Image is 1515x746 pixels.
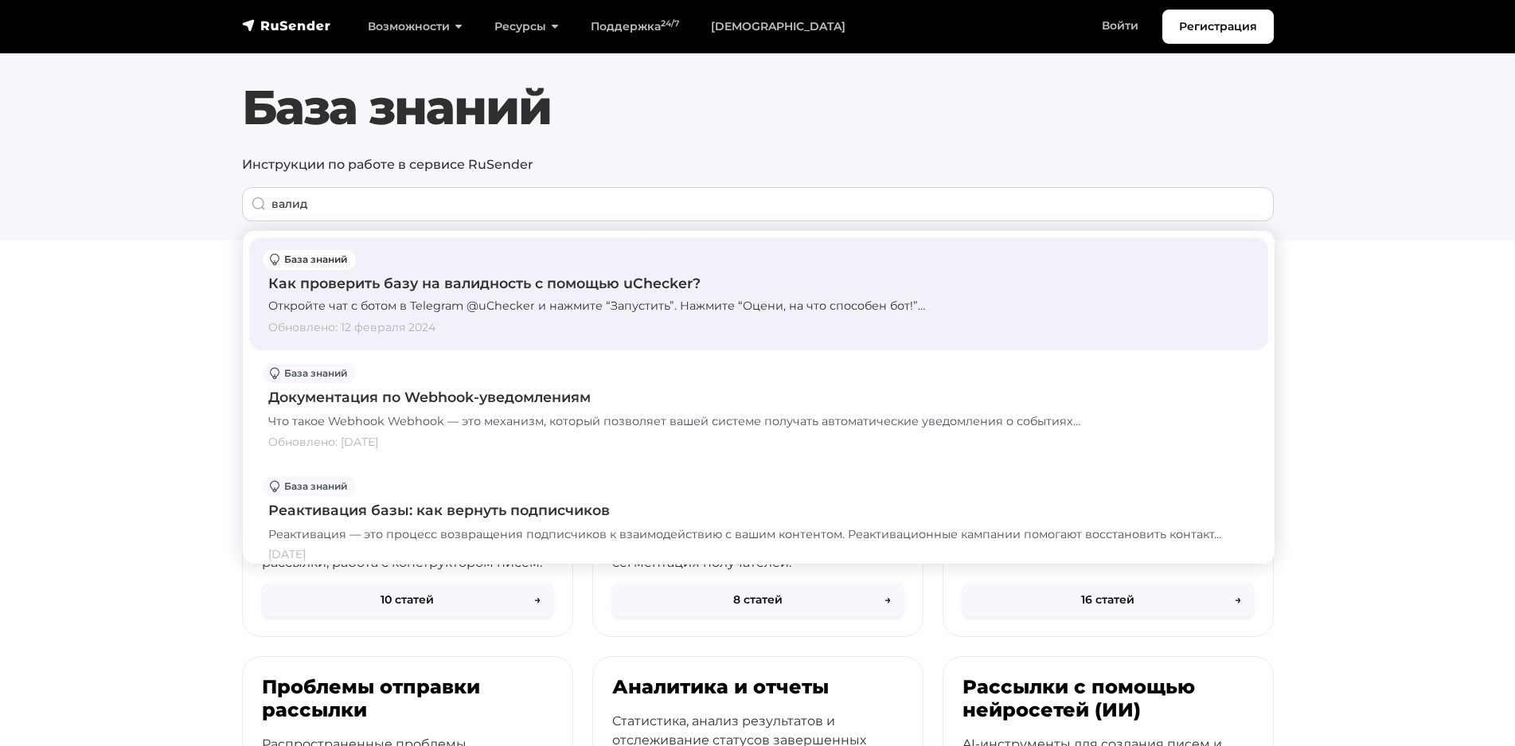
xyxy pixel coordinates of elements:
div: Что такое Webhook Webhook — это механизм, который позволяет вашей системе получать автоматические... [268,413,1249,431]
img: Поиск [252,197,266,211]
span: → [534,592,541,608]
a: Регистрация [1162,10,1274,44]
h1: База знаний [242,79,1274,136]
a: Войти [1086,10,1154,42]
input: When autocomplete results are available use up and down arrows to review and enter to go to the d... [242,187,1274,221]
div: Реактивация базы: как вернуть подписчиков [268,500,1249,521]
h3: Рассылки с помощью нейросетей (ИИ) [962,676,1254,722]
a: Возможности [352,10,478,43]
div: Как проверить базу на валидность с помощью uChecker? [268,273,1249,294]
a: Ресурсы [478,10,575,43]
a: [DEMOGRAPHIC_DATA] [695,10,861,43]
span: → [1235,592,1241,608]
img: RuSender [242,18,331,33]
div: Обновлено: 12 февраля 2024 [268,319,1249,336]
button: 10 статей→ [262,583,553,617]
div: Откройте чат с ботом в Telegram @uChecker и нажмите “Запустить”. Нажмите “Оцени, на что способен ... [268,298,1249,315]
a: Поддержка24/7 [575,10,695,43]
h3: Проблемы отправки рассылки [262,676,553,722]
div: [DATE] [268,546,1249,563]
h3: Аналитика и отчеты [612,676,904,699]
div: Документация по Webhook-уведомлениям [268,387,1249,408]
p: Инструкции по работе в сервисе RuSender [242,155,1274,174]
span: → [884,592,891,608]
button: 16 статей→ [962,583,1254,617]
button: 8 статей→ [612,583,904,617]
div: Реактивация — это процесс возвращения подписчиков к взаимодействию с вашим контентом. Реактивацио... [268,526,1249,544]
div: Обновлено: [DATE] [268,434,1249,451]
sup: 24/7 [661,18,679,29]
